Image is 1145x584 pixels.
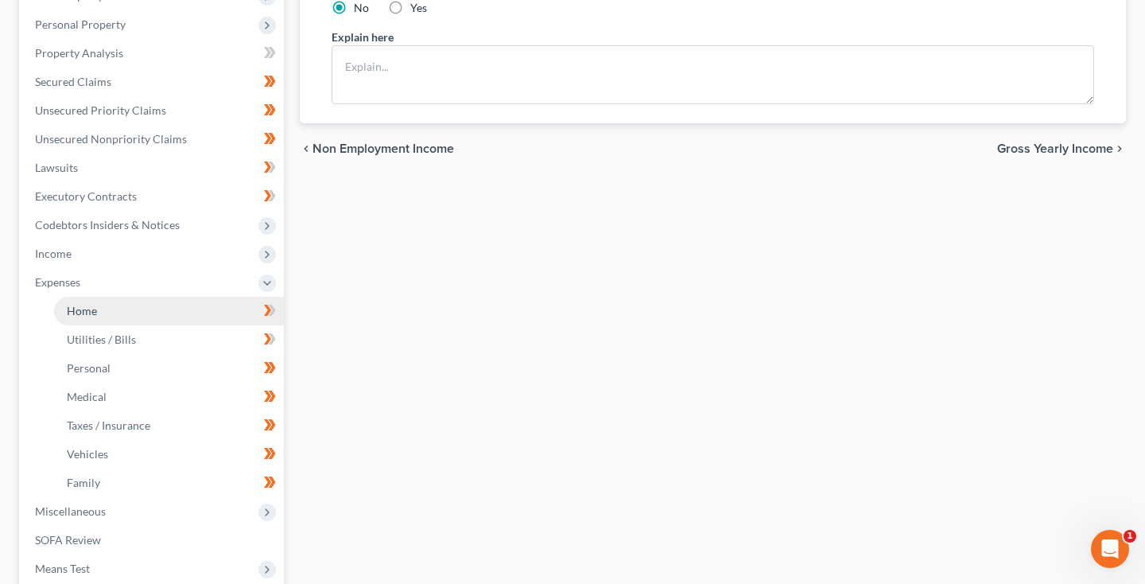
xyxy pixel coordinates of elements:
span: Utilities / Bills [67,333,136,346]
span: Gross Yearly Income [997,142,1113,155]
span: Family [67,476,100,489]
a: Utilities / Bills [54,325,284,354]
span: Unsecured Priority Claims [35,103,166,117]
a: SOFA Review [22,526,284,555]
a: Family [54,469,284,497]
span: SOFA Review [35,533,101,547]
span: Expenses [35,275,80,289]
span: Miscellaneous [35,504,106,518]
span: Property Analysis [35,46,123,60]
span: Taxes / Insurance [67,419,150,432]
span: No [354,1,369,14]
i: chevron_left [300,142,312,155]
span: Secured Claims [35,75,111,88]
span: Vehicles [67,447,108,461]
a: Executory Contracts [22,182,284,211]
a: Taxes / Insurance [54,411,284,440]
span: Income [35,247,72,260]
label: Explain here [332,29,394,45]
iframe: Intercom live chat [1091,530,1129,568]
span: Personal Property [35,18,126,31]
a: Unsecured Nonpriority Claims [22,125,284,154]
a: Unsecured Priority Claims [22,96,284,125]
span: Lawsuits [35,161,78,174]
a: Vehicles [54,440,284,469]
a: Medical [54,383,284,411]
button: chevron_left Non Employment Income [300,142,454,155]
span: Medical [67,390,107,403]
a: Lawsuits [22,154,284,182]
span: 1 [1124,530,1136,543]
button: Gross Yearly Income chevron_right [997,142,1126,155]
span: Home [67,304,97,317]
span: Personal [67,361,111,375]
span: Yes [410,1,427,14]
a: Home [54,297,284,325]
span: Codebtors Insiders & Notices [35,218,180,232]
span: Executory Contracts [35,189,137,203]
span: Non Employment Income [312,142,454,155]
a: Personal [54,354,284,383]
span: Means Test [35,562,90,575]
span: Unsecured Nonpriority Claims [35,132,187,146]
a: Secured Claims [22,68,284,96]
a: Property Analysis [22,39,284,68]
i: chevron_right [1113,142,1126,155]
